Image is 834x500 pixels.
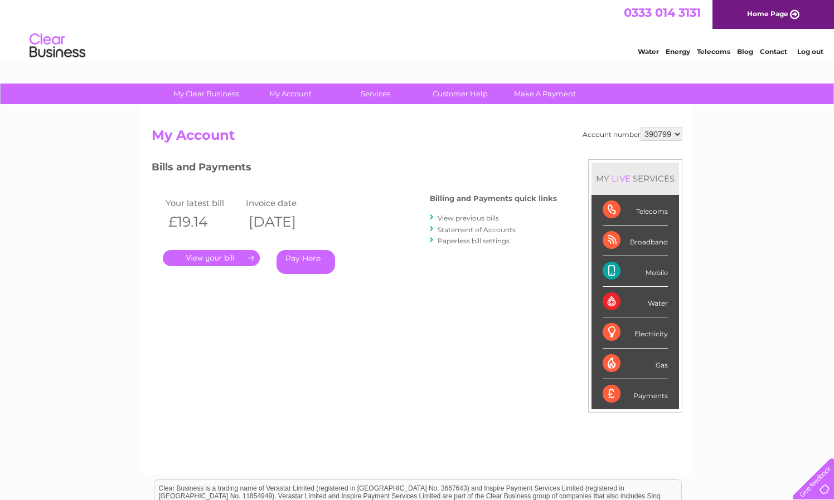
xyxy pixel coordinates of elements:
[797,47,823,56] a: Log out
[29,29,86,63] img: logo.png
[638,47,659,56] a: Water
[603,379,668,409] div: Payments
[603,226,668,256] div: Broadband
[163,250,260,266] a: .
[163,210,243,233] th: £19.14
[760,47,787,56] a: Contact
[430,194,557,203] h4: Billing and Payments quick links
[583,128,682,141] div: Account number
[603,195,668,226] div: Telecoms
[499,84,591,104] a: Make A Payment
[414,84,506,104] a: Customer Help
[603,287,668,317] div: Water
[737,47,753,56] a: Blog
[243,195,323,210] td: Invoice date
[152,159,557,179] h3: Bills and Payments
[152,128,682,149] h2: My Account
[603,349,668,379] div: Gas
[438,226,516,234] a: Statement of Accounts
[603,256,668,287] div: Mobile
[154,6,681,54] div: Clear Business is a trading name of Verastar Limited (registered in [GEOGRAPHIC_DATA] No. 3667643...
[277,250,335,274] a: Pay Here
[624,6,701,19] a: 0333 014 3131
[163,195,243,210] td: Your latest bill
[697,47,730,56] a: Telecoms
[245,84,337,104] a: My Account
[160,84,252,104] a: My Clear Business
[438,214,499,222] a: View previous bills
[666,47,690,56] a: Energy
[603,317,668,348] div: Electricity
[243,210,323,233] th: [DATE]
[329,84,421,104] a: Services
[609,173,633,184] div: LIVE
[438,237,510,245] a: Paperless bill settings
[591,163,679,194] div: MY SERVICES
